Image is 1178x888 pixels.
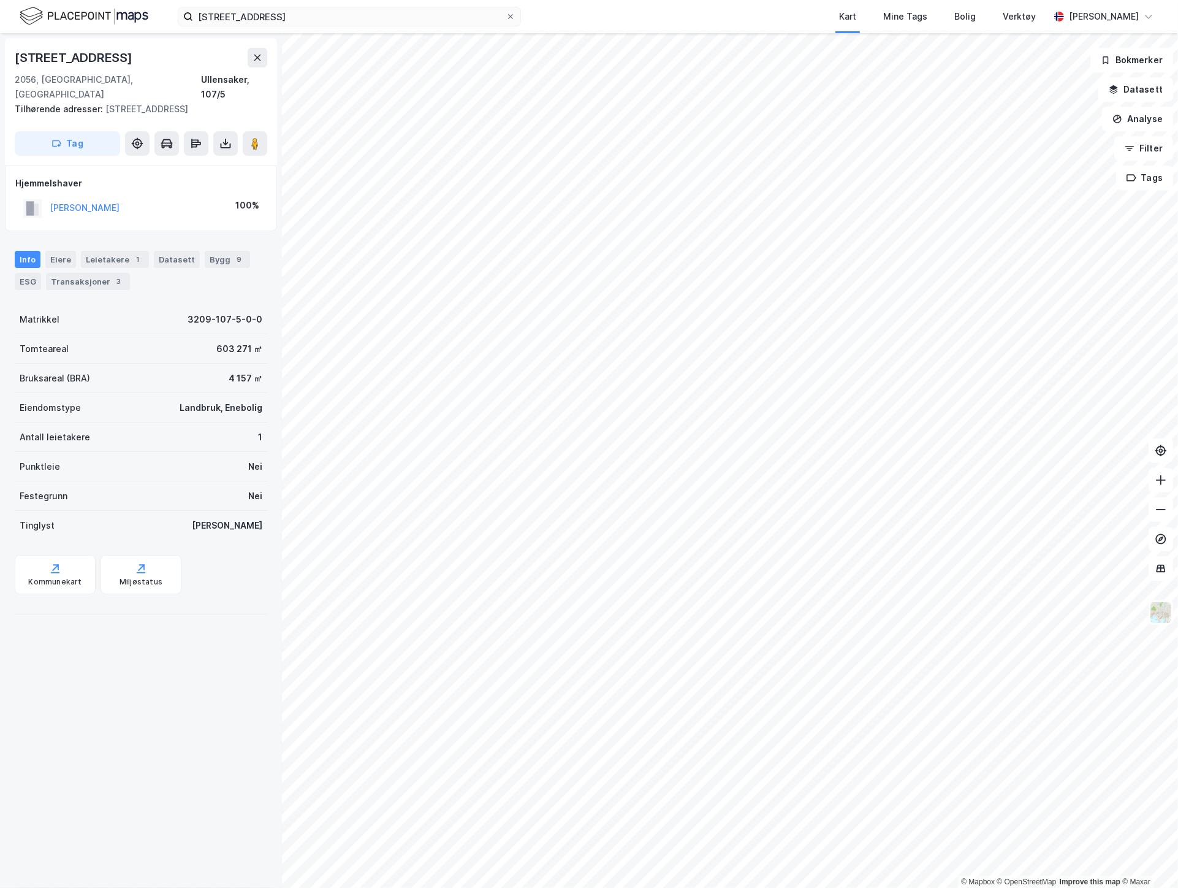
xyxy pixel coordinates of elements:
[45,251,76,268] div: Eiere
[180,400,262,415] div: Landbruk, Enebolig
[132,253,144,266] div: 1
[188,312,262,327] div: 3209-107-5-0-0
[15,104,105,114] span: Tilhørende adresser:
[20,371,90,386] div: Bruksareal (BRA)
[839,9,856,24] div: Kart
[1149,601,1172,624] img: Z
[46,273,130,290] div: Transaksjoner
[1003,9,1036,24] div: Verktøy
[81,251,149,268] div: Leietakere
[20,459,60,474] div: Punktleie
[15,72,201,102] div: 2056, [GEOGRAPHIC_DATA], [GEOGRAPHIC_DATA]
[193,7,506,26] input: Søk på adresse, matrikkel, gårdeiere, leietakere eller personer
[229,371,262,386] div: 4 157 ㎡
[954,9,976,24] div: Bolig
[1117,829,1178,888] div: Kontrollprogram for chat
[20,518,55,533] div: Tinglyst
[205,251,250,268] div: Bygg
[192,518,262,533] div: [PERSON_NAME]
[1117,829,1178,888] iframe: Chat Widget
[216,342,262,356] div: 603 271 ㎡
[883,9,927,24] div: Mine Tags
[1060,878,1120,886] a: Improve this map
[201,72,267,102] div: Ullensaker, 107/5
[1114,136,1173,161] button: Filter
[20,489,67,503] div: Festegrunn
[15,131,120,156] button: Tag
[20,430,90,445] div: Antall leietakere
[248,459,262,474] div: Nei
[1102,107,1173,131] button: Analyse
[15,176,267,191] div: Hjemmelshaver
[15,48,135,67] div: [STREET_ADDRESS]
[20,312,59,327] div: Matrikkel
[235,198,259,213] div: 100%
[997,878,1057,886] a: OpenStreetMap
[20,6,148,27] img: logo.f888ab2527a4732fd821a326f86c7f29.svg
[15,273,41,290] div: ESG
[15,251,40,268] div: Info
[120,577,162,587] div: Miljøstatus
[961,878,995,886] a: Mapbox
[258,430,262,445] div: 1
[1069,9,1139,24] div: [PERSON_NAME]
[15,102,257,117] div: [STREET_ADDRESS]
[248,489,262,503] div: Nei
[113,275,125,288] div: 3
[20,342,69,356] div: Tomteareal
[154,251,200,268] div: Datasett
[1116,166,1173,190] button: Tags
[28,577,82,587] div: Kommunekart
[1098,77,1173,102] button: Datasett
[1090,48,1173,72] button: Bokmerker
[233,253,245,266] div: 9
[20,400,81,415] div: Eiendomstype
